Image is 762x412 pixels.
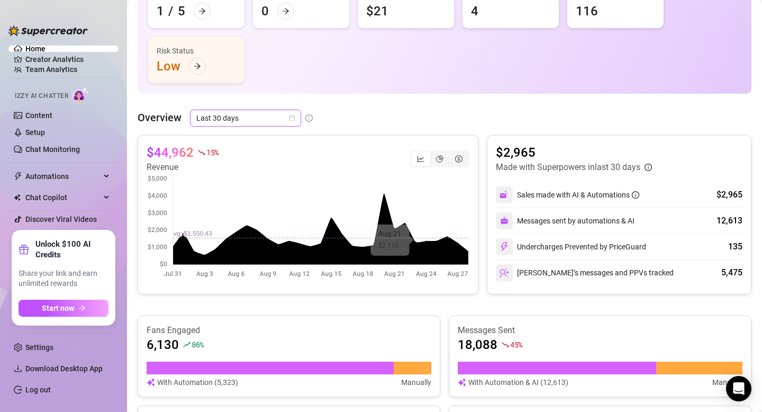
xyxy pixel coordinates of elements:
[183,341,190,348] span: rise
[716,189,742,201] div: $2,965
[517,189,639,201] div: Sales made with AI & Automations
[366,3,388,20] div: $21
[726,376,751,401] div: Open Intercom Messenger
[500,217,509,225] img: svg%3e
[25,65,77,74] a: Team Analytics
[471,3,478,20] div: 4
[500,268,509,277] img: svg%3e
[305,114,313,122] span: info-circle
[157,3,164,20] div: 1
[147,325,431,336] article: Fans Engaged
[436,155,443,163] span: pie-chart
[72,87,89,102] img: AI Chatter
[25,128,45,137] a: Setup
[178,3,185,20] div: 5
[198,7,206,15] span: arrow-right
[496,238,646,255] div: Undercharges Prevented by PriceGuard
[25,189,101,206] span: Chat Copilot
[502,341,509,348] span: fall
[147,161,219,174] article: Revenue
[19,268,108,289] span: Share your link and earn unlimited rewards
[496,161,640,174] article: Made with Superpowers in last 30 days
[282,7,289,15] span: arrow-right
[138,110,182,126] article: Overview
[417,155,424,163] span: line-chart
[25,111,52,120] a: Content
[78,304,86,312] span: arrow-right
[19,244,29,255] span: gift
[25,386,51,394] a: Log out
[576,3,598,20] div: 116
[632,191,639,199] span: info-circle
[458,377,466,388] img: svg%3e
[157,377,238,388] article: With Automation (5,323)
[147,144,194,161] article: $44,962
[458,325,742,336] article: Messages Sent
[19,300,108,317] button: Start nowarrow-right
[196,110,295,126] span: Last 30 days
[728,240,742,253] div: 135
[496,264,674,281] div: [PERSON_NAME]’s messages and PPVs tracked
[25,343,53,352] a: Settings
[496,144,652,161] article: $2,965
[25,215,97,223] a: Discover Viral Videos
[15,91,68,101] span: Izzy AI Chatter
[8,25,88,36] img: logo-BBDzfeDw.svg
[510,339,522,350] span: 45 %
[401,377,431,388] article: Manually
[458,336,497,353] article: 18,088
[25,364,103,373] span: Download Desktop App
[206,147,219,157] span: 15 %
[645,164,652,171] span: info-circle
[289,115,295,121] span: calendar
[496,212,634,229] div: Messages sent by automations & AI
[712,377,742,388] article: Manually
[147,377,155,388] img: svg%3e
[25,51,110,68] a: Creator Analytics
[198,149,205,156] span: fall
[25,145,80,154] a: Chat Monitoring
[716,214,742,227] div: 12,613
[157,45,236,57] div: Risk Status
[14,364,22,373] span: download
[192,339,204,350] span: 86 %
[468,377,568,388] article: With Automation & AI (12,613)
[500,190,509,200] img: svg%3e
[35,239,108,260] strong: Unlock $100 AI Credits
[25,168,101,185] span: Automations
[455,155,462,163] span: dollar-circle
[194,62,201,70] span: arrow-right
[721,266,742,279] div: 5,475
[14,194,21,201] img: Chat Copilot
[25,44,46,53] a: Home
[261,3,269,20] div: 0
[410,150,469,167] div: segmented control
[147,336,179,353] article: 6,130
[500,242,509,252] img: svg%3e
[14,172,22,181] span: thunderbolt
[42,304,74,312] span: Start now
